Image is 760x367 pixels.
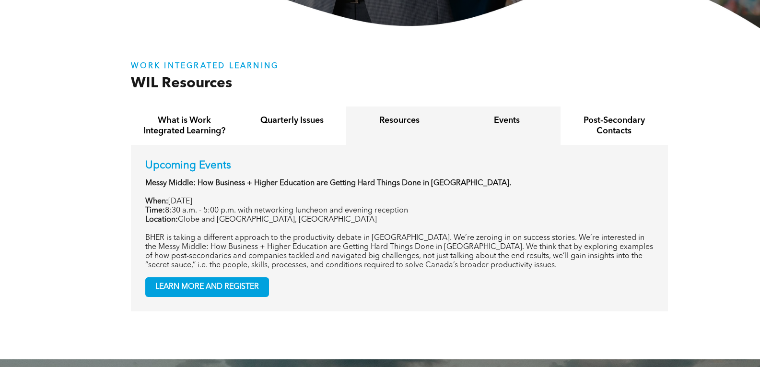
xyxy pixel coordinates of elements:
span: WIL Resources [131,76,232,91]
p: Globe and [GEOGRAPHIC_DATA], [GEOGRAPHIC_DATA] [145,215,654,225]
h4: Resources [354,115,444,126]
strong: Time: [145,207,165,214]
strong: Messy Middle: How Business + Higher Education are Getting Hard Things Done in [GEOGRAPHIC_DATA]. [145,179,511,187]
strong: WORK INTEGRATED LEARNING [131,62,279,70]
h4: Post-Secondary Contacts [569,115,659,136]
p: [DATE] [145,197,654,206]
a: LEARN MORE AND REGISTER [145,277,269,297]
strong: When: [145,198,168,205]
p: BHER is taking a different approach to the productivity debate in [GEOGRAPHIC_DATA]. We’re zeroin... [145,234,654,270]
p: Upcoming Events [145,159,654,172]
h4: Events [462,115,552,126]
h4: Quarterly Issues [247,115,337,126]
span: LEARN MORE AND REGISTER [146,278,269,296]
p: 8:30 a.m. - 5:00 p.m. with networking luncheon and evening reception [145,206,654,215]
strong: Location: [145,216,178,224]
h4: What is Work Integrated Learning? [140,115,230,136]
